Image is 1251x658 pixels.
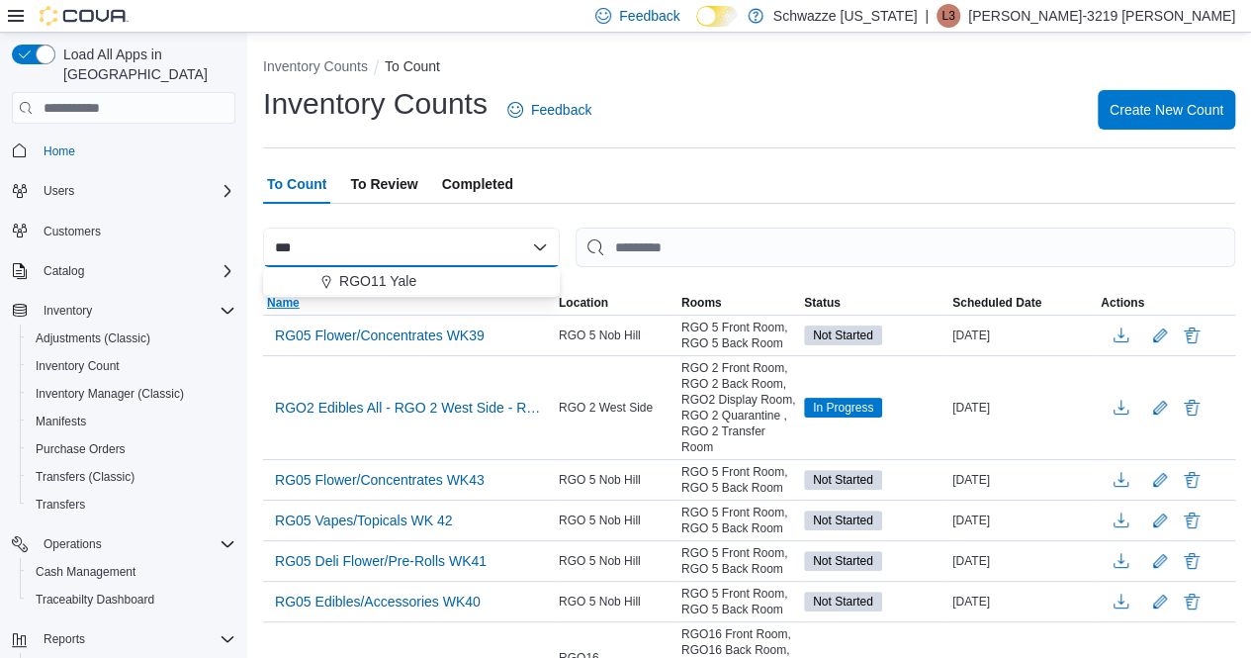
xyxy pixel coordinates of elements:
a: Traceabilty Dashboard [28,588,162,611]
button: Manifests [20,408,243,435]
span: RGO2 Edibles All - RGO 2 West Side - Recount [275,398,543,418]
span: RG05 Edibles/Accessories WK40 [275,592,481,611]
span: Inventory Manager (Classic) [28,382,235,406]
span: Transfers (Classic) [36,469,134,485]
button: Inventory Counts [263,58,368,74]
a: Cash Management [28,560,143,584]
div: Choose from the following options [263,267,560,296]
button: Delete [1180,468,1204,492]
span: Users [44,183,74,199]
p: Schwazze [US_STATE] [773,4,918,28]
button: Rooms [677,291,800,315]
button: Create New Count [1098,90,1235,130]
button: Inventory [36,299,100,323]
div: RGO 2 Front Room, RGO 2 Back Room, RGO2 Display Room, RGO 2 Quarantine , RGO 2 Transfer Room [677,356,800,459]
div: RGO 5 Front Room, RGO 5 Back Room [677,582,800,621]
button: Catalog [36,259,92,283]
span: Scheduled Date [952,295,1041,311]
button: Operations [4,530,243,558]
span: Not Started [813,593,873,611]
span: Not Started [804,326,882,345]
span: Feedback [531,100,591,120]
div: [DATE] [948,590,1097,613]
span: Traceabilty Dashboard [36,592,154,608]
span: Transfers (Classic) [28,465,235,489]
span: Rooms [681,295,722,311]
button: Transfers (Classic) [20,463,243,491]
button: Users [36,179,82,203]
button: RGO2 Edibles All - RGO 2 West Side - Recount [267,393,551,423]
img: Cova [40,6,129,26]
span: To Count [267,164,326,204]
span: Operations [44,536,102,552]
span: Customers [36,219,235,243]
button: Status [800,291,948,315]
span: Not Started [813,471,873,489]
button: Delete [1180,590,1204,613]
span: Customers [44,224,101,239]
button: Edit count details [1148,546,1172,576]
span: RGO 5 Nob Hill [559,328,641,343]
button: Delete [1180,549,1204,573]
div: Logan-3219 Rossell [937,4,960,28]
span: To Review [350,164,417,204]
button: RG05 Edibles/Accessories WK40 [267,587,489,616]
span: In Progress [804,398,882,418]
div: [DATE] [948,509,1097,532]
span: Inventory [36,299,235,323]
span: Not Started [813,327,873,344]
span: Catalog [44,263,84,279]
span: Manifests [28,410,235,433]
span: RGO 2 West Side [559,400,653,416]
span: Not Started [813,552,873,570]
span: Create New Count [1110,100,1223,120]
button: Scheduled Date [948,291,1097,315]
button: Reports [36,627,93,651]
span: Inventory Count [28,354,235,378]
button: Inventory Count [20,352,243,380]
button: Home [4,136,243,164]
span: Actions [1101,295,1144,311]
button: RG05 Flower/Concentrates WK43 [267,465,492,495]
a: Inventory Count [28,354,128,378]
button: Edit count details [1148,587,1172,616]
div: RGO 5 Front Room, RGO 5 Back Room [677,541,800,581]
button: Inventory Manager (Classic) [20,380,243,408]
span: Users [36,179,235,203]
button: Edit count details [1148,506,1172,535]
span: Cash Management [36,564,135,580]
button: Edit count details [1148,321,1172,350]
span: RG05 Flower/Concentrates WK43 [275,470,485,490]
span: L3 [941,4,954,28]
span: Purchase Orders [28,437,235,461]
span: Home [36,138,235,162]
a: Inventory Manager (Classic) [28,382,192,406]
button: Cash Management [20,558,243,586]
button: RG05 Vapes/Topicals WK 42 [267,506,461,535]
span: Inventory Count [36,358,120,374]
span: Not Started [804,551,882,571]
span: Not Started [813,512,873,529]
button: Transfers [20,491,243,518]
button: Operations [36,532,110,556]
a: Adjustments (Classic) [28,327,158,350]
button: Delete [1180,324,1204,347]
h1: Inventory Counts [263,84,488,124]
span: Reports [36,627,235,651]
span: Feedback [619,6,679,26]
button: Catalog [4,257,243,285]
input: Dark Mode [696,6,738,27]
nav: An example of EuiBreadcrumbs [263,56,1235,80]
span: Name [267,295,300,311]
span: Not Started [804,470,882,490]
div: [DATE] [948,468,1097,492]
span: Manifests [36,414,86,429]
span: Not Started [804,592,882,611]
button: Location [555,291,677,315]
span: Not Started [804,511,882,530]
button: Reports [4,625,243,653]
button: RG05 Flower/Concentrates WK39 [267,321,492,350]
button: Inventory [4,297,243,325]
button: Customers [4,217,243,245]
span: Inventory Manager (Classic) [36,386,184,402]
